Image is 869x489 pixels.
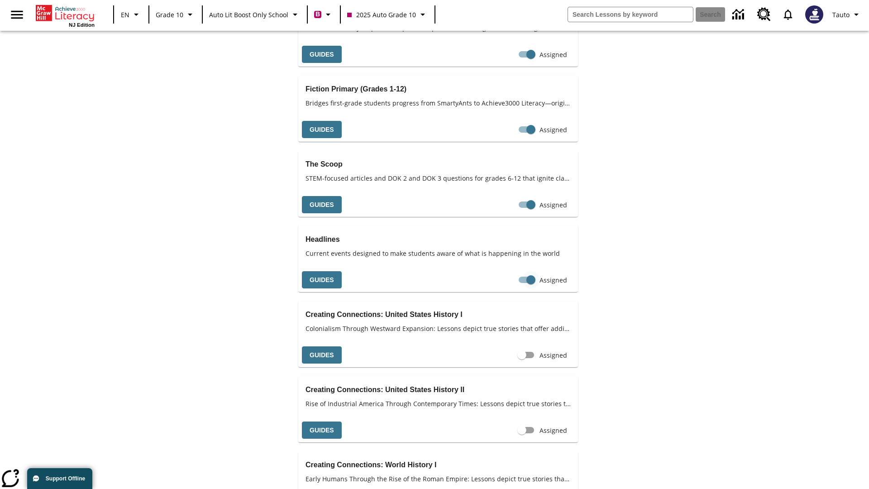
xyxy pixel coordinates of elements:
span: Tauto [832,10,850,19]
div: Home [36,3,95,28]
span: STEM-focused articles and DOK 2 and DOK 3 questions for grades 6-12 that ignite class discussions... [306,173,571,183]
span: Assigned [540,125,567,134]
input: search field [568,7,693,22]
a: Resource Center, Will open in new tab [752,2,776,27]
button: Guides [302,121,342,139]
h3: Creating Connections: World History I [306,459,571,471]
span: 2025 Auto Grade 10 [347,10,416,19]
a: Home [36,4,95,22]
h3: Headlines [306,233,571,246]
h3: The Scoop [306,158,571,171]
span: Current events designed to make students aware of what is happening in the world [306,249,571,258]
button: Guides [302,46,342,63]
span: Early Humans Through the Rise of the Roman Empire: Lessons depict true stories that offer additio... [306,474,571,484]
span: Auto Lit Boost only School [209,10,288,19]
span: Support Offline [46,475,85,482]
button: Profile/Settings [829,6,865,23]
h3: Creating Connections: United States History II [306,384,571,396]
span: Rise of Industrial America Through Contemporary Times: Lessons depict true stories that offer add... [306,399,571,408]
span: Colonialism Through Westward Expansion: Lessons depict true stories that offer additional perspec... [306,324,571,333]
h3: Creating Connections: United States History I [306,308,571,321]
a: Data Center [727,2,752,27]
span: Bridges first-grade students progress from SmartyAnts to Achieve3000 Literacy—original, episodic ... [306,98,571,108]
span: Assigned [540,426,567,435]
button: Open side menu [4,1,30,28]
span: Grade 10 [156,10,183,19]
button: Guides [302,346,342,364]
button: Guides [302,422,342,439]
span: Assigned [540,350,567,360]
button: Select a new avatar [800,3,829,26]
span: Assigned [540,50,567,59]
button: Support Offline [27,468,92,489]
button: Class: 2025 Auto Grade 10, Select your class [344,6,432,23]
button: Guides [302,196,342,214]
button: Guides [302,271,342,289]
span: NJ Edition [69,22,95,28]
img: Avatar [805,5,823,24]
span: B [315,9,320,20]
button: Boost Class color is violet red. Change class color [310,6,337,23]
button: Language: EN, Select a language [117,6,146,23]
span: EN [121,10,129,19]
button: School: Auto Lit Boost only School, Select your school [205,6,304,23]
h3: Fiction Primary (Grades 1-12) [306,83,571,96]
span: Assigned [540,200,567,210]
a: Notifications [776,3,800,26]
span: Assigned [540,275,567,285]
button: Grade: Grade 10, Select a grade [152,6,199,23]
